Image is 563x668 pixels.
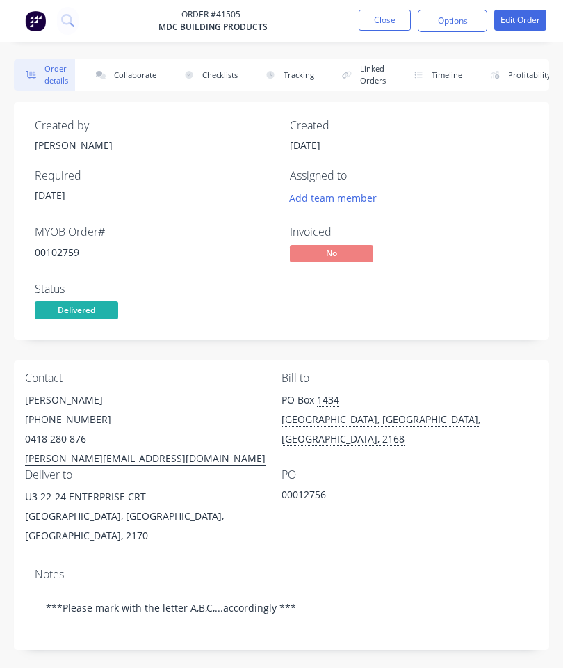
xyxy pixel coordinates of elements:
[35,225,273,239] div: MYOB Order #
[329,59,393,91] button: Linked Orders
[281,372,538,385] div: Bill to
[158,8,268,21] span: Order #41505 -
[359,10,411,31] button: Close
[35,245,273,260] div: 00102759
[281,487,455,507] div: 00012756
[172,59,245,91] button: Checklists
[25,429,281,449] div: 0418 280 876
[290,245,373,262] span: No
[35,283,273,296] div: Status
[418,10,487,32] button: Options
[25,507,281,546] div: [GEOGRAPHIC_DATA], [GEOGRAPHIC_DATA], [GEOGRAPHIC_DATA], 2170
[281,390,538,449] div: PO Box1434[GEOGRAPHIC_DATA], [GEOGRAPHIC_DATA], [GEOGRAPHIC_DATA], 2168
[25,468,281,482] div: Deliver to
[25,10,46,31] img: Factory
[25,487,281,507] div: U3 22-24 ENTERPRISE CRT
[290,119,528,132] div: Created
[253,59,321,91] button: Tracking
[25,410,281,429] div: [PHONE_NUMBER]
[35,119,273,132] div: Created by
[35,189,65,202] span: [DATE]
[290,138,320,152] span: [DATE]
[25,372,281,385] div: Contact
[35,301,118,322] button: Delivered
[35,568,528,581] div: Notes
[290,188,384,207] button: Add team member
[401,59,469,91] button: Timeline
[290,225,528,239] div: Invoiced
[281,390,538,410] div: PO Box
[282,188,384,207] button: Add team member
[290,169,528,182] div: Assigned to
[35,587,528,629] div: ***Please mark with the letter A,B,C,...accordingly ***
[158,21,268,33] a: MDC Building Products
[494,10,546,31] button: Edit Order
[281,468,538,482] div: PO
[25,390,281,410] div: [PERSON_NAME]
[25,390,281,468] div: [PERSON_NAME][PHONE_NUMBER]0418 280 876[PERSON_NAME][EMAIL_ADDRESS][DOMAIN_NAME]
[14,59,75,91] button: Order details
[478,59,558,91] button: Profitability
[35,138,273,152] div: [PERSON_NAME]
[35,169,273,182] div: Required
[83,59,163,91] button: Collaborate
[25,487,281,546] div: U3 22-24 ENTERPRISE CRT[GEOGRAPHIC_DATA], [GEOGRAPHIC_DATA], [GEOGRAPHIC_DATA], 2170
[35,301,118,319] span: Delivered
